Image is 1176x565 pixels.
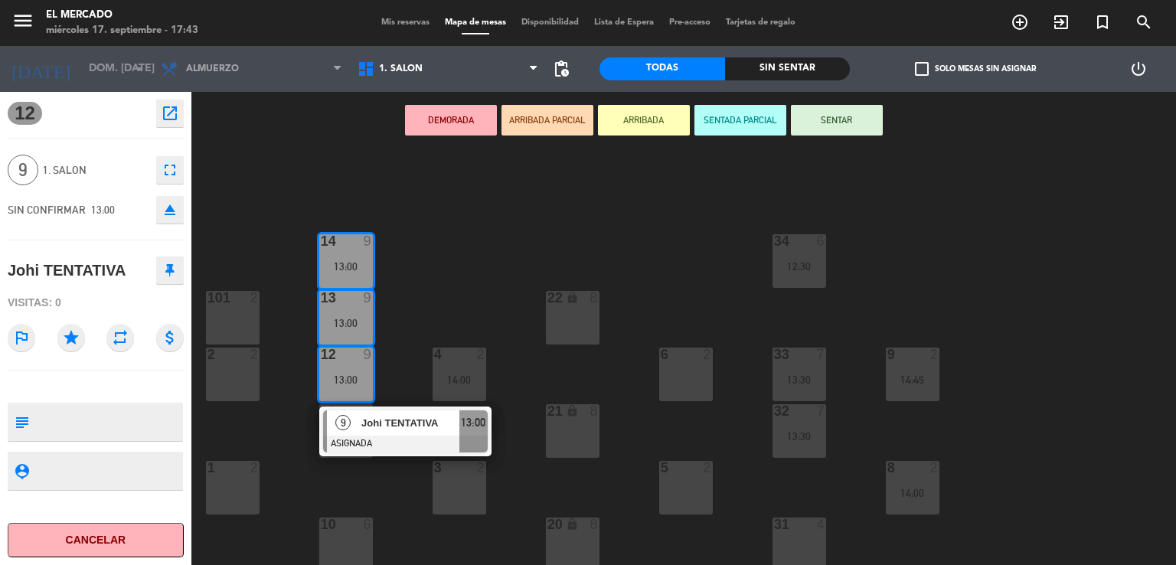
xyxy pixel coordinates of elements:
span: check_box_outline_blank [915,62,929,76]
span: Mapa de mesas [437,18,514,27]
div: 8 [590,518,599,531]
div: 2 [250,291,260,305]
i: add_circle_outline [1011,13,1029,31]
div: 32 [774,404,775,418]
span: 1. SALON [43,162,149,179]
div: 5 [661,461,661,475]
span: Almuerzo [186,64,239,74]
div: 2 [477,348,486,361]
button: SENTAR [791,105,883,136]
div: El Mercado [46,8,198,23]
i: lock [566,291,579,304]
div: 2 [930,348,939,361]
i: outlined_flag [8,324,35,351]
div: 9 [364,234,373,248]
div: 33 [774,348,775,361]
i: exit_to_app [1052,13,1070,31]
i: subject [13,413,30,430]
i: eject [161,201,179,219]
div: 9 [364,291,373,305]
div: Johi TENTATIVA [8,258,126,283]
i: attach_money [156,324,184,351]
button: SENTADA PARCIAL [694,105,786,136]
span: pending_actions [552,60,570,78]
span: 12 [8,102,42,125]
div: 6 [817,234,826,248]
span: Pre-acceso [661,18,718,27]
div: 34 [774,234,775,248]
div: 8 [590,404,599,418]
div: 31 [774,518,775,531]
div: 6 [364,518,373,531]
span: Johi TENTATIVA [361,415,459,431]
div: 14:00 [433,374,486,385]
div: 11 [321,404,322,418]
div: 4 [434,348,435,361]
span: Disponibilidad [514,18,586,27]
div: 2 [704,348,713,361]
div: Sin sentar [725,57,851,80]
button: DEMORADA [405,105,497,136]
div: Todas [599,57,725,80]
div: Visitas: 0 [8,289,184,316]
i: power_settings_new [1129,60,1148,78]
i: lock [566,404,579,417]
div: 13:00 [319,374,373,385]
div: 7 [817,404,826,418]
button: Cancelar [8,523,184,557]
div: 13:30 [773,374,826,385]
div: 10 [321,518,322,531]
button: menu [11,9,34,38]
div: 2 [930,461,939,475]
div: 14:00 [886,488,939,498]
button: fullscreen [156,156,184,184]
span: Lista de Espera [586,18,661,27]
div: 12 [321,348,322,361]
i: turned_in_not [1093,13,1112,31]
span: 9 [335,415,351,430]
i: open_in_new [161,104,179,122]
div: 2 [250,348,260,361]
button: open_in_new [156,100,184,127]
div: 2 [704,461,713,475]
div: 9 [364,348,373,361]
div: miércoles 17. septiembre - 17:43 [46,23,198,38]
span: 9 [8,155,38,185]
label: Solo mesas sin asignar [915,62,1036,76]
i: repeat [106,324,134,351]
span: 13:00 [91,204,115,216]
div: 13:00 [319,318,373,328]
div: 4 [817,518,826,531]
div: 8 [590,291,599,305]
span: 1. SALON [379,64,423,74]
div: 2 [250,461,260,475]
div: 14:45 [886,374,939,385]
div: 14 [321,234,322,248]
div: 7 [817,348,826,361]
i: fullscreen [161,161,179,179]
button: ARRIBADA [598,105,690,136]
span: Tarjetas de regalo [718,18,803,27]
div: 2 [477,461,486,475]
span: 13:00 [461,413,485,432]
i: arrow_drop_down [131,60,149,78]
button: ARRIBADA PARCIAL [501,105,593,136]
i: menu [11,9,34,32]
i: lock [566,518,579,531]
span: SIN CONFIRMAR [8,204,86,216]
i: star [57,324,85,351]
i: search [1135,13,1153,31]
div: 13 [321,291,322,305]
div: 13:00 [319,261,373,272]
div: 13:30 [773,431,826,442]
div: 12:30 [773,261,826,272]
span: Mis reservas [374,18,437,27]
